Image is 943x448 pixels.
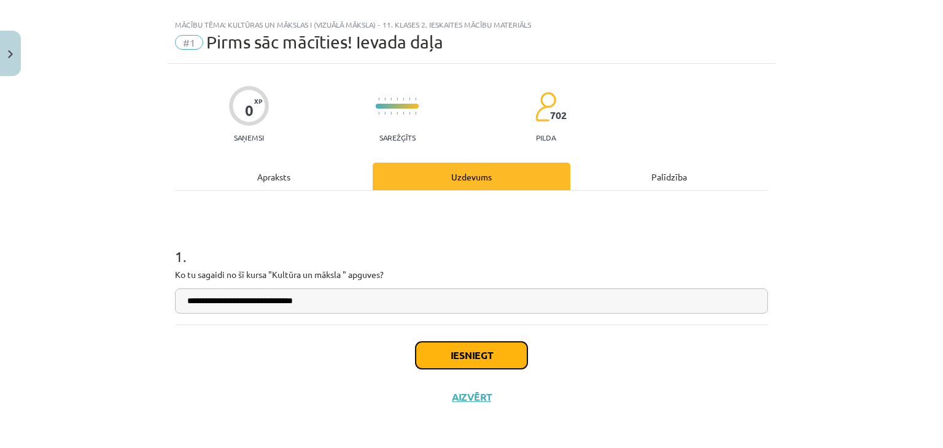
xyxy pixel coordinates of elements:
[415,98,416,101] img: icon-short-line-57e1e144782c952c97e751825c79c345078a6d821885a25fce030b3d8c18986b.svg
[384,112,386,115] img: icon-short-line-57e1e144782c952c97e751825c79c345078a6d821885a25fce030b3d8c18986b.svg
[409,98,410,101] img: icon-short-line-57e1e144782c952c97e751825c79c345078a6d821885a25fce030b3d8c18986b.svg
[390,112,392,115] img: icon-short-line-57e1e144782c952c97e751825c79c345078a6d821885a25fce030b3d8c18986b.svg
[378,98,379,101] img: icon-short-line-57e1e144782c952c97e751825c79c345078a6d821885a25fce030b3d8c18986b.svg
[403,98,404,101] img: icon-short-line-57e1e144782c952c97e751825c79c345078a6d821885a25fce030b3d8c18986b.svg
[175,163,373,190] div: Apraksts
[536,133,556,142] p: pilda
[397,98,398,101] img: icon-short-line-57e1e144782c952c97e751825c79c345078a6d821885a25fce030b3d8c18986b.svg
[379,133,416,142] p: Sarežģīts
[254,98,262,104] span: XP
[8,50,13,58] img: icon-close-lesson-0947bae3869378f0d4975bcd49f059093ad1ed9edebbc8119c70593378902aed.svg
[245,102,254,119] div: 0
[570,163,768,190] div: Palīdzība
[415,112,416,115] img: icon-short-line-57e1e144782c952c97e751825c79c345078a6d821885a25fce030b3d8c18986b.svg
[175,20,768,29] div: Mācību tēma: Kultūras un mākslas i (vizuālā māksla) - 11. klases 2. ieskaites mācību materiāls
[416,342,527,369] button: Iesniegt
[175,35,203,50] span: #1
[384,98,386,101] img: icon-short-line-57e1e144782c952c97e751825c79c345078a6d821885a25fce030b3d8c18986b.svg
[403,112,404,115] img: icon-short-line-57e1e144782c952c97e751825c79c345078a6d821885a25fce030b3d8c18986b.svg
[175,268,768,281] p: Ko tu sagaidi no šī kursa "Kultūra un māksla " apguves?
[409,112,410,115] img: icon-short-line-57e1e144782c952c97e751825c79c345078a6d821885a25fce030b3d8c18986b.svg
[448,391,495,403] button: Aizvērt
[397,112,398,115] img: icon-short-line-57e1e144782c952c97e751825c79c345078a6d821885a25fce030b3d8c18986b.svg
[535,91,556,122] img: students-c634bb4e5e11cddfef0936a35e636f08e4e9abd3cc4e673bd6f9a4125e45ecb1.svg
[373,163,570,190] div: Uzdevums
[390,98,392,101] img: icon-short-line-57e1e144782c952c97e751825c79c345078a6d821885a25fce030b3d8c18986b.svg
[550,110,567,121] span: 702
[175,226,768,265] h1: 1 .
[229,133,269,142] p: Saņemsi
[378,112,379,115] img: icon-short-line-57e1e144782c952c97e751825c79c345078a6d821885a25fce030b3d8c18986b.svg
[206,32,443,52] span: Pirms sāc mācīties! Ievada daļa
